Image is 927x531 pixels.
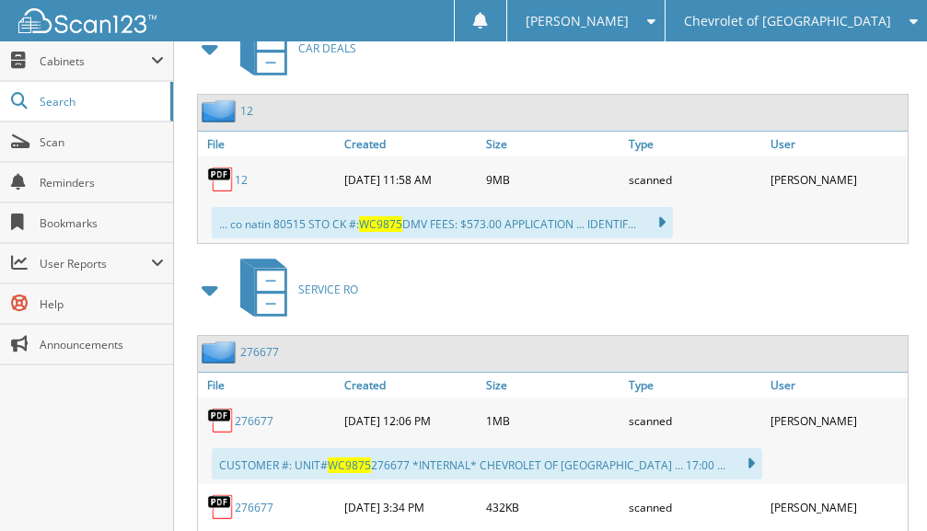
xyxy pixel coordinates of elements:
a: Type [624,373,766,398]
div: scanned [624,489,766,525]
a: 276677 [235,500,273,515]
span: [PERSON_NAME] [526,16,629,27]
span: Search [40,94,161,110]
span: WC9875 [359,216,402,232]
div: [DATE] 3:34 PM [340,489,481,525]
div: CUSTOMER #: UNIT# 276677 *INTERNAL* CHEVROLET OF [GEOGRAPHIC_DATA] ... 17:00 ... [212,448,762,479]
div: 9MB [481,161,623,198]
span: Cabinets [40,53,151,69]
div: scanned [624,402,766,439]
a: User [766,132,908,156]
span: Bookmarks [40,215,164,231]
div: [DATE] 11:58 AM [340,161,481,198]
a: Type [624,132,766,156]
img: scan123-logo-white.svg [18,8,156,33]
a: Size [481,373,623,398]
div: [PERSON_NAME] [766,489,908,525]
a: 12 [235,172,248,188]
img: folder2.png [202,99,240,122]
span: Reminders [40,175,164,190]
a: 276677 [240,344,279,360]
img: PDF.png [207,407,235,434]
a: File [198,132,340,156]
a: File [198,373,340,398]
a: CAR DEALS [229,12,356,85]
div: [DATE] 12:06 PM [340,402,481,439]
a: SERVICE RO [229,253,358,326]
div: 1MB [481,402,623,439]
span: Announcements [40,337,164,352]
div: [PERSON_NAME] [766,161,908,198]
a: Created [340,132,481,156]
img: PDF.png [207,166,235,193]
div: ... co natin 80515 STO CK #: DMV FEES: $573.00 APPLICATION ... IDENTIF... [212,207,673,238]
span: Help [40,296,164,312]
div: 432KB [481,489,623,525]
a: User [766,373,908,398]
a: 276677 [235,413,273,429]
span: User Reports [40,256,151,271]
span: Chevrolet of [GEOGRAPHIC_DATA] [684,16,891,27]
img: folder2.png [202,341,240,364]
span: WC9875 [328,457,371,473]
a: Created [340,373,481,398]
span: SERVICE RO [298,282,358,297]
div: [PERSON_NAME] [766,402,908,439]
a: 12 [240,103,253,119]
img: PDF.png [207,493,235,521]
span: Scan [40,134,164,150]
div: scanned [624,161,766,198]
a: Size [481,132,623,156]
span: CAR DEALS [298,40,356,56]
